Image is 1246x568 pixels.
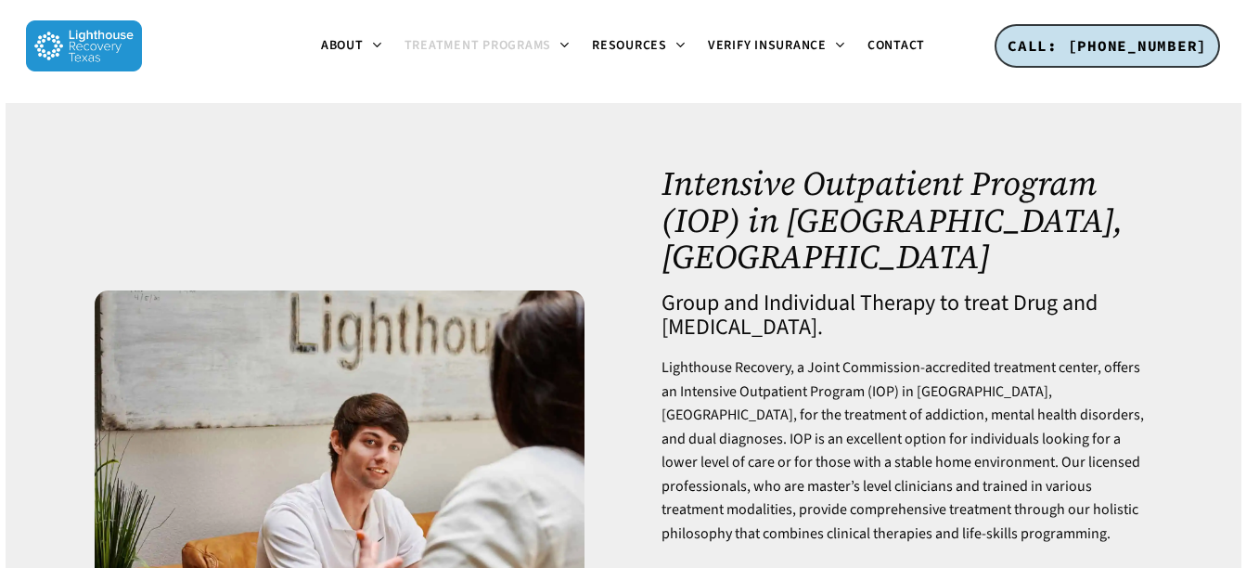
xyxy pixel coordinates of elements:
[867,36,925,55] span: Contact
[581,39,697,54] a: Resources
[405,36,552,55] span: Treatment Programs
[1008,36,1207,55] span: CALL: [PHONE_NUMBER]
[393,39,582,54] a: Treatment Programs
[310,39,393,54] a: About
[856,39,936,53] a: Contact
[662,291,1151,340] h4: Group and Individual Therapy to treat Drug and [MEDICAL_DATA].
[26,20,142,71] img: Lighthouse Recovery Texas
[708,36,827,55] span: Verify Insurance
[321,36,364,55] span: About
[995,24,1220,69] a: CALL: [PHONE_NUMBER]
[697,39,856,54] a: Verify Insurance
[662,165,1151,276] h1: Intensive Outpatient Program (IOP) in [GEOGRAPHIC_DATA], [GEOGRAPHIC_DATA]
[592,36,667,55] span: Resources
